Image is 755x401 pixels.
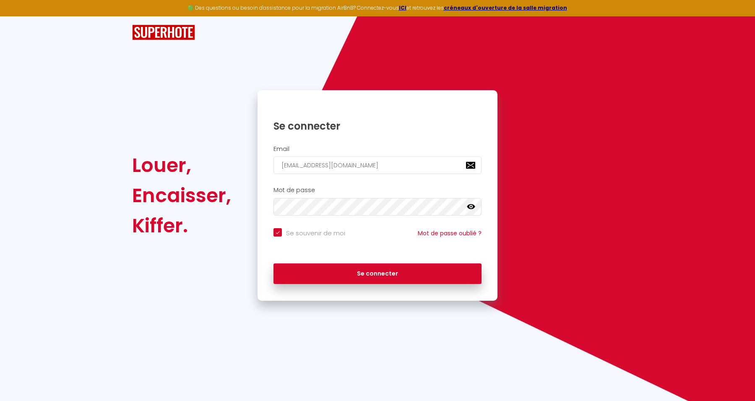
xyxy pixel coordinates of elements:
[273,187,482,194] h2: Mot de passe
[273,156,482,174] input: Ton Email
[418,229,482,237] a: Mot de passe oublié ?
[132,180,231,211] div: Encaisser,
[273,263,482,284] button: Se connecter
[273,120,482,133] h1: Se connecter
[444,4,567,11] a: créneaux d'ouverture de la salle migration
[7,3,32,29] button: Ouvrir le widget de chat LiveChat
[132,211,231,241] div: Kiffer.
[132,150,231,180] div: Louer,
[399,4,406,11] a: ICI
[273,146,482,153] h2: Email
[132,25,195,40] img: SuperHote logo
